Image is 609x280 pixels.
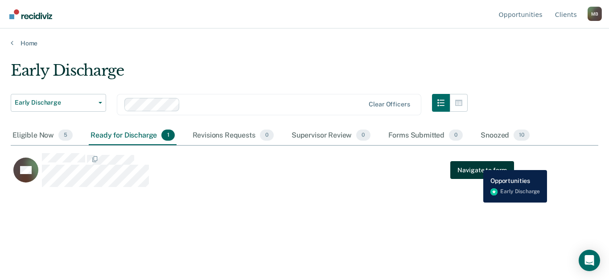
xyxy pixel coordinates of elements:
[15,99,95,106] span: Early Discharge
[387,126,465,146] div: Forms Submitted0
[450,161,514,179] button: Navigate to form
[290,126,372,146] div: Supervisor Review0
[11,39,598,47] a: Home
[11,61,468,87] div: Early Discharge
[514,130,530,141] span: 10
[58,130,73,141] span: 5
[450,161,514,179] a: Navigate to form link
[588,7,602,21] div: M B
[11,94,106,112] button: Early Discharge
[579,250,600,271] div: Open Intercom Messenger
[11,126,74,146] div: Eligible Now5
[161,130,174,141] span: 1
[479,126,531,146] div: Snoozed10
[449,130,463,141] span: 0
[9,9,52,19] img: Recidiviz
[588,7,602,21] button: Profile dropdown button
[89,126,176,146] div: Ready for Discharge1
[260,130,274,141] span: 0
[356,130,370,141] span: 0
[191,126,276,146] div: Revisions Requests0
[11,153,525,188] div: CaseloadOpportunityCell-6565839
[369,101,410,108] div: Clear officers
